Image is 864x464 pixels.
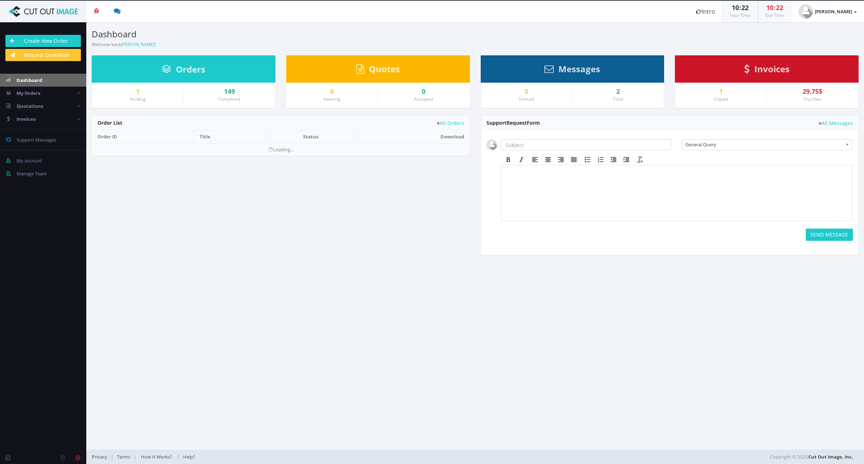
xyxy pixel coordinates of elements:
span: 22 [741,3,749,12]
span: Invoices [17,116,36,122]
span: My Orders [17,90,40,96]
iframe: Rich Text Area. Press ALT-F9 for menu. Press ALT-F10 for toolbar. Press ALT-0 for help [502,165,852,221]
a: 0 [292,88,372,95]
div: Align left [529,155,541,164]
span: Request [507,119,527,126]
strong: [PERSON_NAME] [815,8,852,15]
a: How It Works? [136,454,177,460]
span: General Query [685,140,842,149]
span: 10 [732,3,739,12]
th: Download [354,130,470,143]
small: Accepted [414,96,433,102]
a: Messages [544,67,600,74]
div: Italic [515,155,528,164]
a: All Messages [819,120,853,126]
input: Subject [501,139,672,150]
a: Terms [113,454,134,460]
span: Quotes [369,63,400,75]
a: 1 [97,88,178,95]
div: Align center [541,155,554,164]
button: SEND MESSAGE [806,229,853,241]
a: All Orders [437,120,464,126]
small: You Owe [804,96,821,102]
h3: Dashboard [92,29,470,39]
a: Invoices [744,67,790,74]
span: : [773,3,776,12]
small: Unpaid [714,96,728,102]
div: Decrease indent [607,155,620,164]
div: | | | [92,450,603,464]
small: Your Time [730,12,750,18]
a: 1 [681,88,761,95]
th: Status [267,130,354,143]
a: Orders [162,68,205,74]
span: Order List [97,119,122,126]
a: Cut Out Image, Inc. [808,454,853,460]
img: Cut Out Image [5,6,81,17]
div: Clear formatting [634,155,646,164]
div: Justify [567,155,580,164]
small: Awaiting [323,96,340,102]
a: Create New Order [5,35,81,47]
div: Align right [554,155,567,164]
a: Quotes [356,67,400,74]
th: Title [194,130,267,143]
span: Invoices [754,63,790,75]
a: [PERSON_NAME] [791,1,864,22]
a: 0 [486,88,567,95]
span: 22 [776,3,783,12]
span: How It Works? [141,454,172,460]
span: Quotations [17,103,43,109]
small: Our Time [765,12,784,18]
div: 29.75$ [772,88,853,95]
span: Copyright © 2025, [770,453,853,460]
a: Intro [689,1,722,22]
span: Support Form [486,119,540,126]
span: Manage Team [17,170,47,177]
a: Help? [179,454,199,460]
small: Total [613,96,623,102]
th: Order ID [92,130,194,143]
a: 149 [189,88,269,95]
span: Messages [558,63,600,75]
a: Request Quotation [5,49,81,61]
small: Unread [519,96,534,102]
small: Welcome back ! [92,41,156,47]
small: Pending [129,96,146,102]
div: Numbered list [594,155,607,164]
td: Loading... [92,143,470,156]
div: 2 [578,88,658,95]
span: My Account [17,157,42,164]
div: Bullet list [581,155,594,164]
span: Orders [176,63,205,75]
span: Dashboard [17,77,42,83]
a: [PERSON_NAME] [121,41,155,47]
a: 0 [383,88,464,95]
img: user_default.jpg [799,4,813,19]
a: Privacy [92,454,111,460]
small: Completed [218,96,240,102]
div: Increase indent [620,155,633,164]
span: 10 [766,3,773,12]
img: user_default.jpg [486,139,497,150]
span: : [739,3,741,12]
span: Support Messages [17,137,56,143]
div: Bold [502,155,515,164]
